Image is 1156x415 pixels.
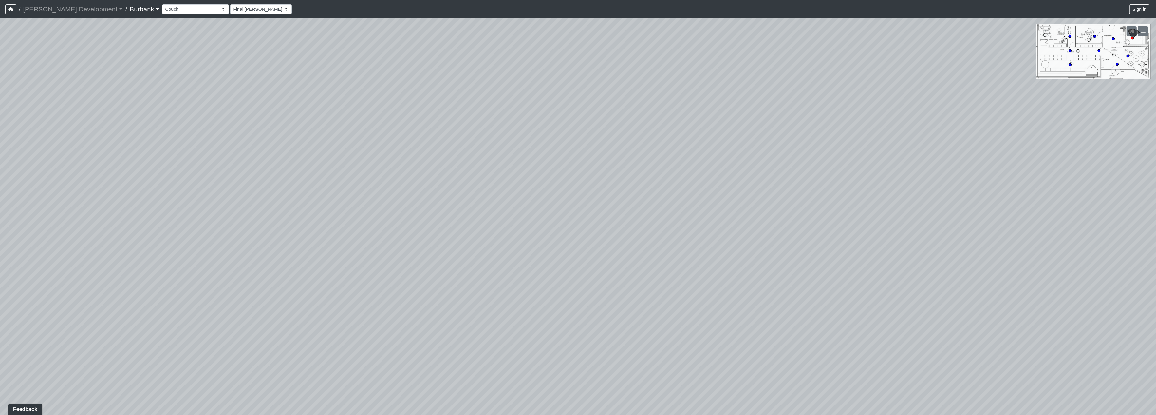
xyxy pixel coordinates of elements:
a: [PERSON_NAME] Development [23,3,123,16]
a: Burbank [130,3,160,16]
iframe: Ybug feedback widget [5,402,44,415]
span: / [16,3,23,16]
span: / [123,3,129,16]
button: Sign in [1129,4,1149,14]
